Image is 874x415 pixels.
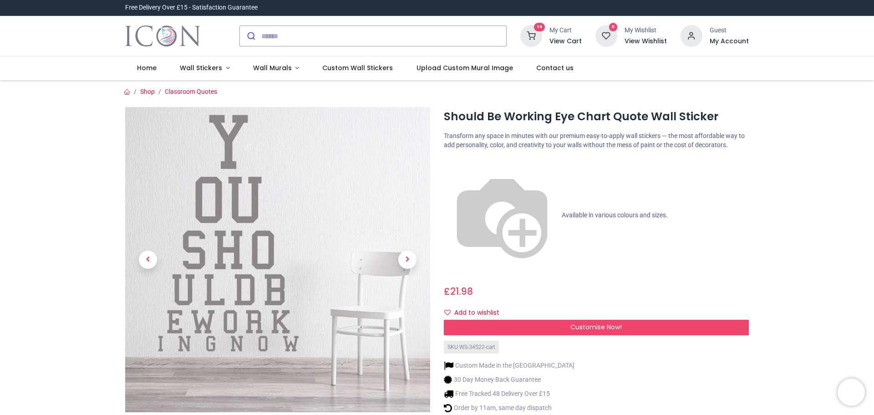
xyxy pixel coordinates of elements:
[398,251,417,269] span: Next
[549,26,582,35] div: My Cart
[322,63,393,72] span: Custom Wall Stickers
[140,88,155,95] a: Shop
[180,63,222,72] span: Wall Stickers
[125,107,430,412] img: Should Be Working Eye Chart Quote Wall Sticker
[165,88,217,95] a: Classroom Quotes
[240,26,261,46] button: Submit
[444,285,473,298] span: £
[444,341,499,354] div: SKU: WS-34522-cart
[125,3,258,12] div: Free Delivery Over £15 - Satisfaction Guarantee
[570,323,622,332] span: Customise Now!
[444,157,560,274] img: color-wheel.png
[385,153,430,367] a: Next
[609,23,618,31] sup: 0
[710,26,749,35] div: Guest
[444,389,574,399] li: Free Tracked 48 Delivery Over £15
[710,37,749,46] a: My Account
[444,132,749,149] p: Transform any space in minutes with our premium easy-to-apply wall stickers — the most affordable...
[536,63,574,72] span: Contact us
[595,32,617,39] a: 0
[444,361,574,370] li: Custom Made in the [GEOGRAPHIC_DATA]
[625,26,667,35] div: My Wishlist
[417,63,513,72] span: Upload Custom Mural Image
[625,37,667,46] a: View Wishlist
[241,56,311,80] a: Wall Murals
[444,305,507,321] button: Add to wishlistAdd to wishlist
[520,32,542,39] a: 14
[137,63,157,72] span: Home
[838,379,865,406] iframe: Brevo live chat
[558,3,749,12] iframe: Customer reviews powered by Trustpilot
[253,63,292,72] span: Wall Murals
[125,153,171,367] a: Previous
[534,23,545,31] sup: 14
[125,23,200,49] a: Logo of Icon Wall Stickers
[444,109,749,124] h1: Should Be Working Eye Chart Quote Wall Sticker
[562,211,668,218] span: Available in various colours and sizes.
[168,56,241,80] a: Wall Stickers
[549,37,582,46] a: View Cart
[444,403,574,413] li: Order by 11am, same day dispatch
[444,375,574,384] li: 30 Day Money Back Guarantee
[139,251,157,269] span: Previous
[450,285,473,298] span: 21.98
[125,23,200,49] img: Icon Wall Stickers
[444,309,451,316] i: Add to wishlist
